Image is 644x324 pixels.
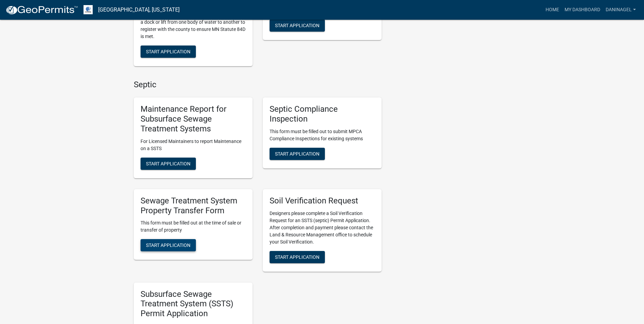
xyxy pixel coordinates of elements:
[270,210,375,246] p: Designers please complete a Soil Verification Request for an SSTS (septic) Permit Application. Af...
[270,196,375,206] h5: Soil Verification Request
[141,219,246,234] p: This form must be filled out at the time of sale or transfer of property
[543,3,562,16] a: Home
[141,289,246,319] h5: Subsurface Sewage Treatment System (SSTS) Permit Application
[270,148,325,160] button: Start Application
[270,251,325,263] button: Start Application
[270,104,375,124] h5: Septic Compliance Inspection
[141,158,196,170] button: Start Application
[141,138,246,152] p: For Licensed Maintainers to report Maintenance on a SSTS
[270,19,325,32] button: Start Application
[141,196,246,216] h5: Sewage Treatment System Property Transfer Form
[270,128,375,142] p: This form must be filled out to submit MPCA Compliance Inspections for existing systems
[275,254,319,259] span: Start Application
[603,3,639,16] a: daninagel
[562,3,603,16] a: My Dashboard
[141,104,246,133] h5: Maintenance Report for Subsurface Sewage Treatment Systems
[275,151,319,157] span: Start Application
[134,80,382,90] h4: Septic
[141,239,196,251] button: Start Application
[146,161,190,166] span: Start Application
[146,49,190,54] span: Start Application
[141,46,196,58] button: Start Application
[146,242,190,248] span: Start Application
[98,4,180,16] a: [GEOGRAPHIC_DATA], [US_STATE]
[275,23,319,28] span: Start Application
[84,5,93,14] img: Otter Tail County, Minnesota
